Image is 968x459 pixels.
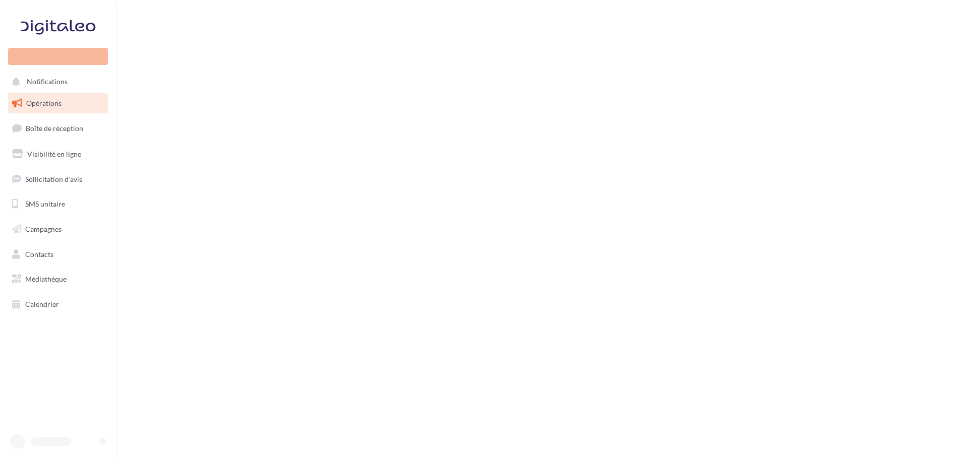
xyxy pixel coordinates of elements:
[8,48,108,65] div: Nouvelle campagne
[27,150,81,158] span: Visibilité en ligne
[6,169,110,190] a: Sollicitation d'avis
[6,219,110,240] a: Campagnes
[25,250,53,258] span: Contacts
[25,225,62,233] span: Campagnes
[25,275,67,283] span: Médiathèque
[6,144,110,165] a: Visibilité en ligne
[6,269,110,290] a: Médiathèque
[6,117,110,139] a: Boîte de réception
[6,93,110,114] a: Opérations
[25,174,82,183] span: Sollicitation d'avis
[27,78,68,86] span: Notifications
[6,193,110,215] a: SMS unitaire
[25,200,65,208] span: SMS unitaire
[25,300,59,308] span: Calendrier
[26,99,62,107] span: Opérations
[6,244,110,265] a: Contacts
[26,124,83,133] span: Boîte de réception
[6,294,110,315] a: Calendrier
